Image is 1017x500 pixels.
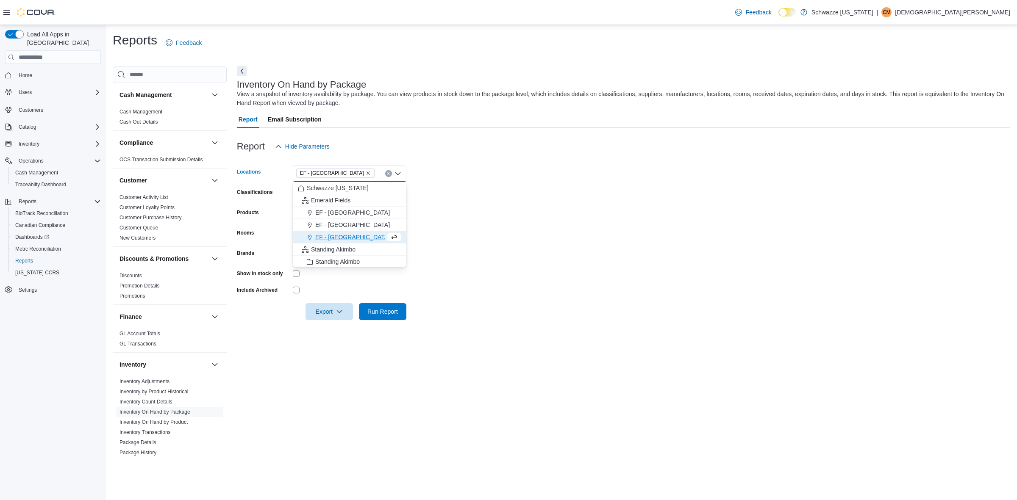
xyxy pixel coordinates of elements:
[12,244,101,254] span: Metrc Reconciliation
[119,439,156,445] a: Package Details
[119,194,168,201] span: Customer Activity List
[315,208,390,217] span: EF - [GEOGRAPHIC_DATA]
[12,208,72,218] a: BioTrack Reconciliation
[15,87,101,97] span: Users
[877,7,878,17] p: |
[119,138,208,147] button: Compliance
[237,250,254,257] label: Brands
[293,182,406,194] button: Schwazze [US_STATE]
[306,303,353,320] button: Export
[210,359,220,370] button: Inventory
[311,196,350,204] span: Emerald Fields
[119,429,171,435] a: Inventory Transactions
[12,244,64,254] a: Metrc Reconciliation
[113,329,227,352] div: Finance
[119,378,169,385] span: Inventory Adjustments
[15,70,101,80] span: Home
[745,8,771,17] span: Feedback
[119,429,171,436] span: Inventory Transactions
[8,207,104,219] button: BioTrack Reconciliation
[210,138,220,148] button: Compliance
[237,141,265,152] h3: Report
[119,119,158,125] span: Cash Out Details
[210,175,220,185] button: Customer
[15,139,101,149] span: Inventory
[12,180,101,190] span: Traceabilty Dashboard
[19,72,32,79] span: Home
[237,90,1006,108] div: View a snapshot of inventory availability by package. You can view products in stock down to the ...
[268,111,322,128] span: Email Subscription
[285,142,330,151] span: Hide Parameters
[113,155,227,168] div: Compliance
[210,90,220,100] button: Cash Management
[12,256,36,266] a: Reports
[119,194,168,200] a: Customer Activity List
[119,388,189,395] span: Inventory by Product Historical
[119,450,156,456] a: Package History
[119,449,156,456] span: Package History
[119,224,158,231] span: Customer Queue
[311,303,348,320] span: Export
[237,80,367,90] h3: Inventory On Hand by Package
[119,293,145,299] a: Promotions
[293,243,406,256] button: Standing Akimbo
[2,155,104,167] button: Operations
[307,184,369,192] span: Schwazze [US_STATE]
[811,7,873,17] p: Schwazze [US_STATE]
[119,235,156,241] a: New Customers
[119,214,182,221] span: Customer Purchase History
[315,221,390,229] span: EF - [GEOGRAPHIC_DATA]
[19,124,36,130] span: Catalog
[12,232,53,242] a: Dashboards
[15,269,59,276] span: [US_STATE] CCRS
[15,70,36,80] a: Home
[15,210,68,217] span: BioTrack Reconciliation
[119,91,172,99] h3: Cash Management
[15,122,101,132] span: Catalog
[367,307,398,316] span: Run Report
[293,219,406,231] button: EF - [GEOGRAPHIC_DATA]
[2,284,104,296] button: Settings
[895,7,1010,17] p: [DEMOGRAPHIC_DATA][PERSON_NAME]
[119,91,208,99] button: Cash Management
[237,189,273,196] label: Classifications
[119,389,189,395] a: Inventory by Product Historical
[15,105,47,115] a: Customers
[15,122,39,132] button: Catalog
[237,287,278,293] label: Include Archived
[15,139,43,149] button: Inventory
[119,176,208,185] button: Customer
[17,8,55,17] img: Cova
[8,231,104,243] a: Dashboards
[119,204,175,211] span: Customer Loyalty Points
[119,439,156,446] span: Package Details
[12,208,101,218] span: BioTrack Reconciliation
[19,89,32,96] span: Users
[237,270,283,277] label: Show in stock only
[15,234,49,240] span: Dashboards
[210,312,220,322] button: Finance
[2,196,104,207] button: Reports
[12,168,101,178] span: Cash Management
[12,180,69,190] a: Traceabilty Dashboard
[12,232,101,242] span: Dashboards
[119,360,208,369] button: Inventory
[162,34,205,51] a: Feedback
[24,30,101,47] span: Load All Apps in [GEOGRAPHIC_DATA]
[119,282,160,289] span: Promotion Details
[15,222,65,229] span: Canadian Compliance
[8,179,104,191] button: Traceabilty Dashboard
[239,111,258,128] span: Report
[19,287,37,293] span: Settings
[119,419,188,425] a: Inventory On Hand by Product
[272,138,333,155] button: Hide Parameters
[119,312,142,321] h3: Finance
[15,87,35,97] button: Users
[2,103,104,116] button: Customers
[2,121,104,133] button: Catalog
[8,255,104,267] button: Reports
[359,303,406,320] button: Run Report
[119,419,188,425] span: Inventory On Hand by Product
[237,229,254,236] label: Rooms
